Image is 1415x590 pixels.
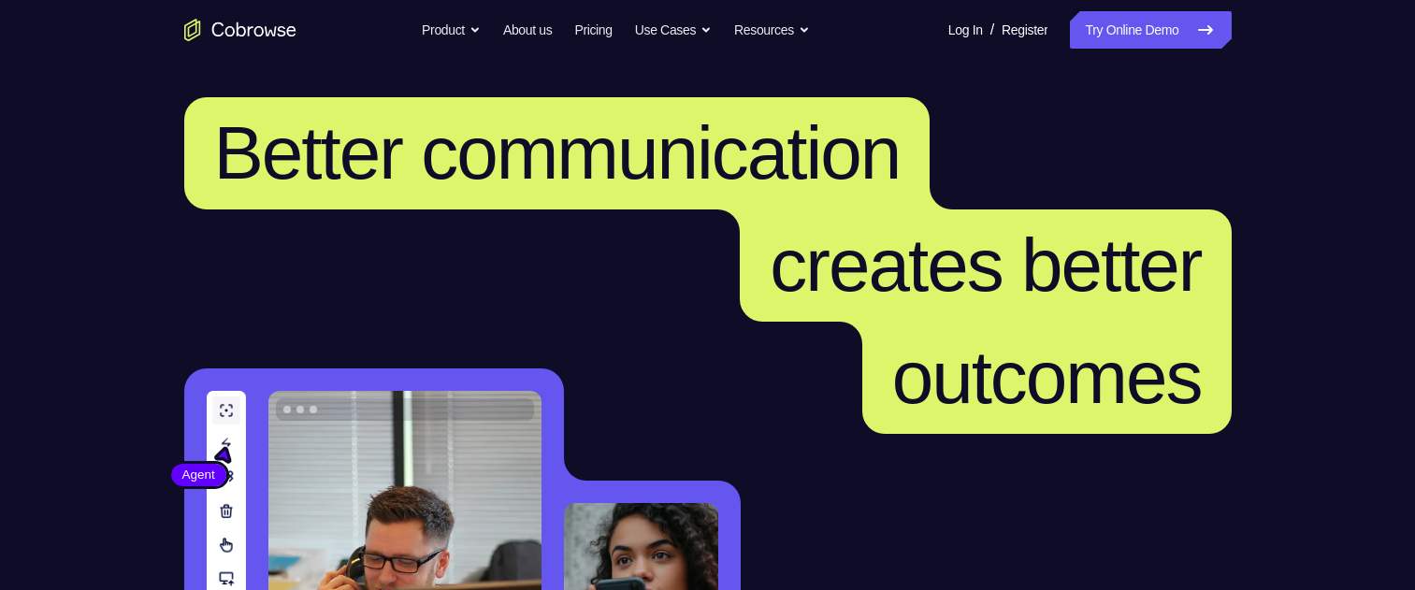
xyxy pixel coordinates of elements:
a: Pricing [574,11,612,49]
a: Register [1002,11,1047,49]
a: About us [503,11,552,49]
button: Resources [734,11,810,49]
a: Go to the home page [184,19,296,41]
button: Use Cases [635,11,712,49]
span: outcomes [892,336,1202,419]
span: creates better [770,223,1201,307]
a: Try Online Demo [1070,11,1231,49]
span: Better communication [214,111,901,194]
span: / [990,19,994,41]
span: Agent [171,466,226,484]
button: Product [422,11,481,49]
a: Log In [948,11,983,49]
